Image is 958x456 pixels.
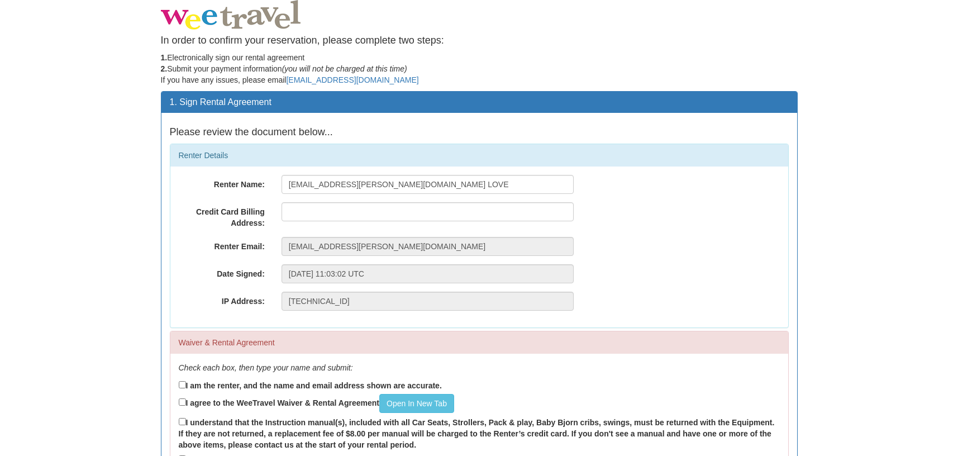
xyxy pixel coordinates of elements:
[170,127,789,138] h4: Please review the document below...
[179,379,442,391] label: I am the renter, and the name and email address shown are accurate.
[282,64,407,73] em: (you will not be charged at this time)
[179,418,186,425] input: I understand that the Instruction manual(s), included with all Car Seats, Strollers, Pack & play,...
[179,416,780,450] label: I understand that the Instruction manual(s), included with all Car Seats, Strollers, Pack & play,...
[179,363,353,372] em: Check each box, then type your name and submit:
[170,144,788,167] div: Renter Details
[170,237,273,252] label: Renter Email:
[170,175,273,190] label: Renter Name:
[179,394,454,413] label: I agree to the WeeTravel Waiver & Rental Agreement
[179,381,186,388] input: I am the renter, and the name and email address shown are accurate.
[170,264,273,279] label: Date Signed:
[170,202,273,229] label: Credit Card Billing Address:
[161,35,798,46] h4: In order to confirm your reservation, please complete two steps:
[170,292,273,307] label: IP Address:
[170,331,788,354] div: Waiver & Rental Agreement
[379,394,454,413] a: Open In New Tab
[161,64,168,73] strong: 2.
[161,52,798,85] p: Electronically sign our rental agreement Submit your payment information If you have any issues, ...
[179,398,186,406] input: I agree to the WeeTravel Waiver & Rental AgreementOpen In New Tab
[161,53,168,62] strong: 1.
[170,97,789,107] h3: 1. Sign Rental Agreement
[286,75,418,84] a: [EMAIL_ADDRESS][DOMAIN_NAME]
